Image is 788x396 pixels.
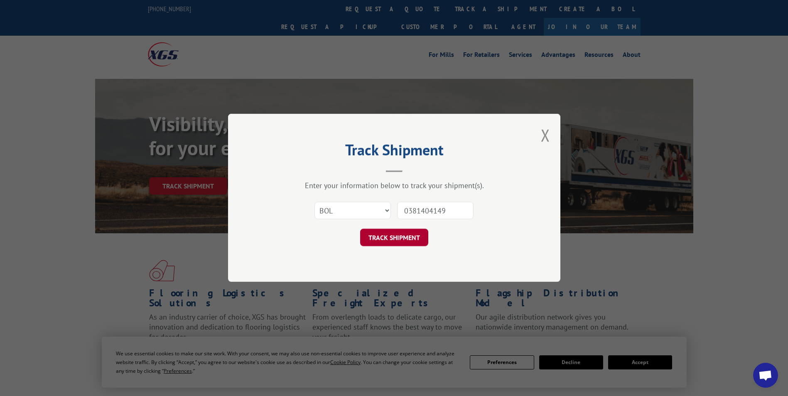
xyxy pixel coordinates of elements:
div: Enter your information below to track your shipment(s). [270,181,519,191]
button: Close modal [541,124,550,146]
div: Open chat [753,363,778,388]
button: TRACK SHIPMENT [360,229,428,247]
input: Number(s) [397,202,474,220]
h2: Track Shipment [270,144,519,160]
